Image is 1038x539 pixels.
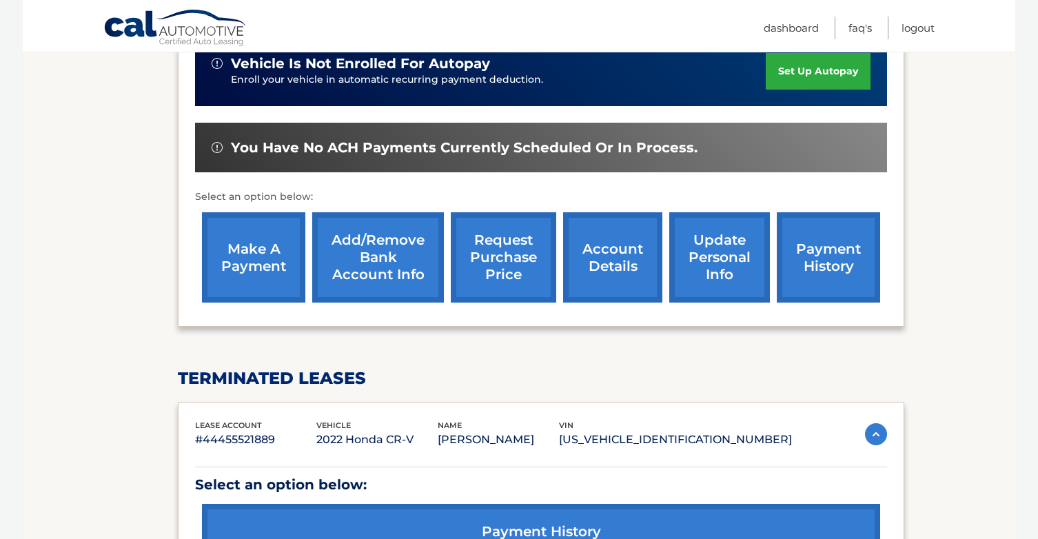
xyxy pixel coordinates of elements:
img: accordion-active.svg [865,423,887,445]
a: Add/Remove bank account info [312,212,444,303]
span: vin [559,420,573,430]
a: set up autopay [766,53,871,90]
span: vehicle [316,420,351,430]
a: Cal Automotive [103,9,248,49]
a: update personal info [669,212,770,303]
span: vehicle is not enrolled for autopay [231,55,490,72]
a: account details [563,212,662,303]
p: Select an option below: [195,189,887,205]
p: [US_VEHICLE_IDENTIFICATION_NUMBER] [559,430,792,449]
p: Select an option below: [195,473,887,497]
span: lease account [195,420,262,430]
p: [PERSON_NAME] [438,430,559,449]
span: name [438,420,462,430]
a: Logout [902,17,935,39]
a: FAQ's [848,17,872,39]
a: request purchase price [451,212,556,303]
a: payment history [777,212,880,303]
h2: terminated leases [178,368,904,389]
img: alert-white.svg [212,142,223,153]
p: #44455521889 [195,430,316,449]
a: Dashboard [764,17,819,39]
p: Enroll your vehicle in automatic recurring payment deduction. [231,72,766,88]
p: 2022 Honda CR-V [316,430,438,449]
img: alert-white.svg [212,58,223,69]
span: You have no ACH payments currently scheduled or in process. [231,139,698,156]
a: make a payment [202,212,305,303]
